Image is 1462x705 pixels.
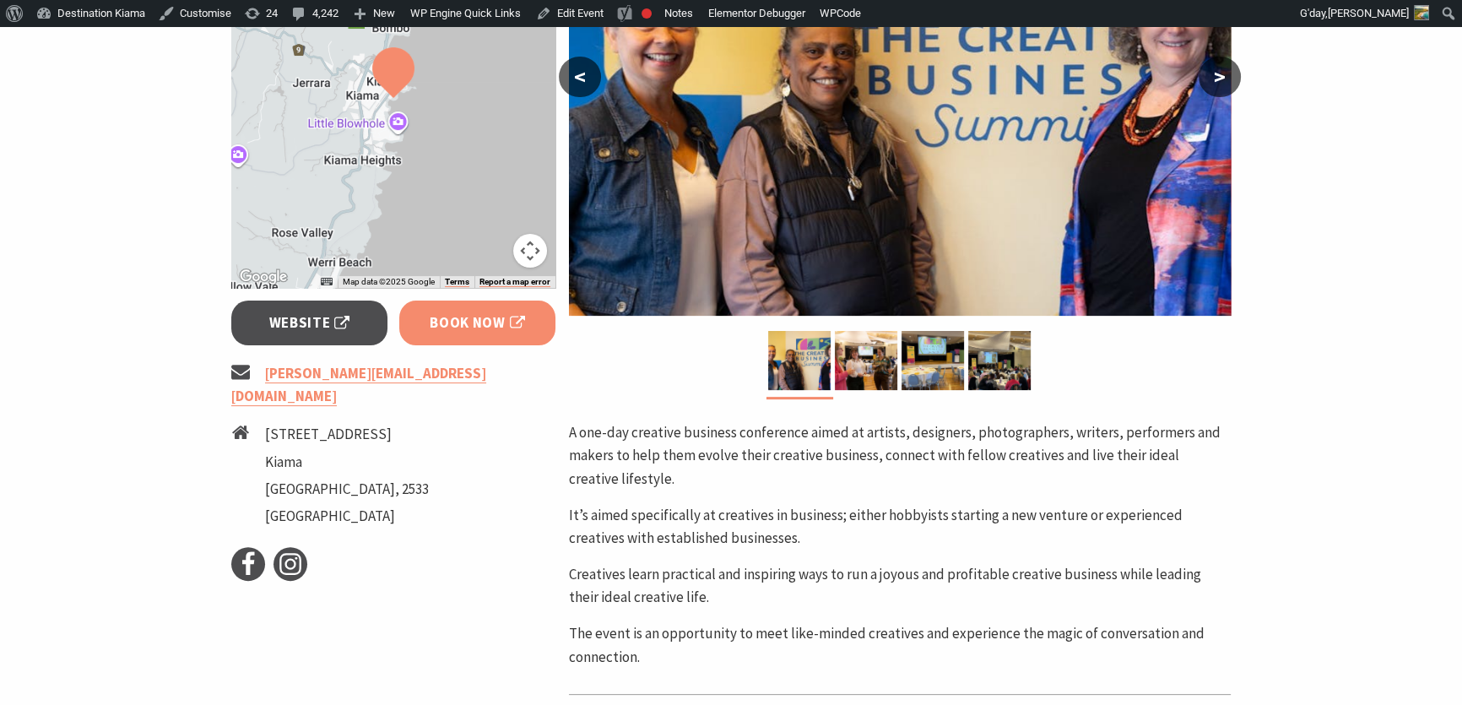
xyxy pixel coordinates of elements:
p: The event is an opportunity to meet like-minded creatives and experience the magic of conversatio... [569,622,1231,668]
a: Report a map error [479,277,550,287]
a: Book Now [399,301,555,345]
p: Creatives learn practical and inspiring ways to run a joyous and profitable creative business whi... [569,563,1231,609]
a: Open this area in Google Maps (opens a new window) [236,266,291,288]
li: Kiama [265,451,429,474]
button: Map camera controls [513,234,547,268]
a: Terms (opens in new tab) [445,277,469,287]
img: Three people including a First Nations elder infront of the event media wall [768,331,831,390]
li: [GEOGRAPHIC_DATA] [265,505,429,528]
button: < [559,57,601,97]
button: Keyboard shortcuts [321,276,333,288]
img: Google [236,266,291,288]
span: Map data ©2025 Google [343,277,435,286]
img: A full auditorium of 80 people listening to a talk on stage. Bright airy room. [968,331,1031,390]
a: [PERSON_NAME][EMAIL_ADDRESS][DOMAIN_NAME] [231,364,486,406]
button: > [1199,57,1241,97]
a: Website [231,301,387,345]
p: It’s aimed specifically at creatives in business; either hobbyists starting a new venture or expe... [569,504,1231,550]
img: Four people standing eating lunch with the event stage in the background. Smiling & chatting [835,331,897,390]
span: [PERSON_NAME] [1328,7,1409,19]
li: [GEOGRAPHIC_DATA], 2533 [265,478,429,501]
li: [STREET_ADDRESS] [265,423,429,446]
p: A one-day creative business conference aimed at artists, designers, photographers, writers, perfo... [569,421,1231,491]
span: Website [269,312,350,334]
span: Book Now [430,312,525,334]
div: Focus keyphrase not set [642,8,652,19]
img: A stage with projector screen, conference tables & chairs. Bright set design in a light, airy room [902,331,964,390]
